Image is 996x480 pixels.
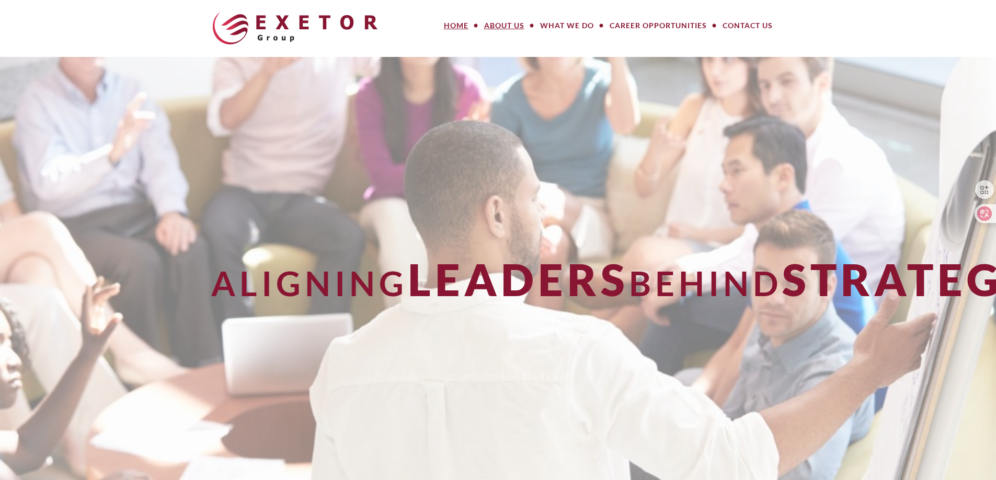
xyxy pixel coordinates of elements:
[213,12,377,44] img: The Exetor Group
[408,253,629,306] span: Leaders
[715,15,781,36] a: Contact Us
[476,15,532,36] a: About Us
[532,15,602,36] a: What We Do
[602,15,715,36] a: Career Opportunities
[436,15,476,36] a: Home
